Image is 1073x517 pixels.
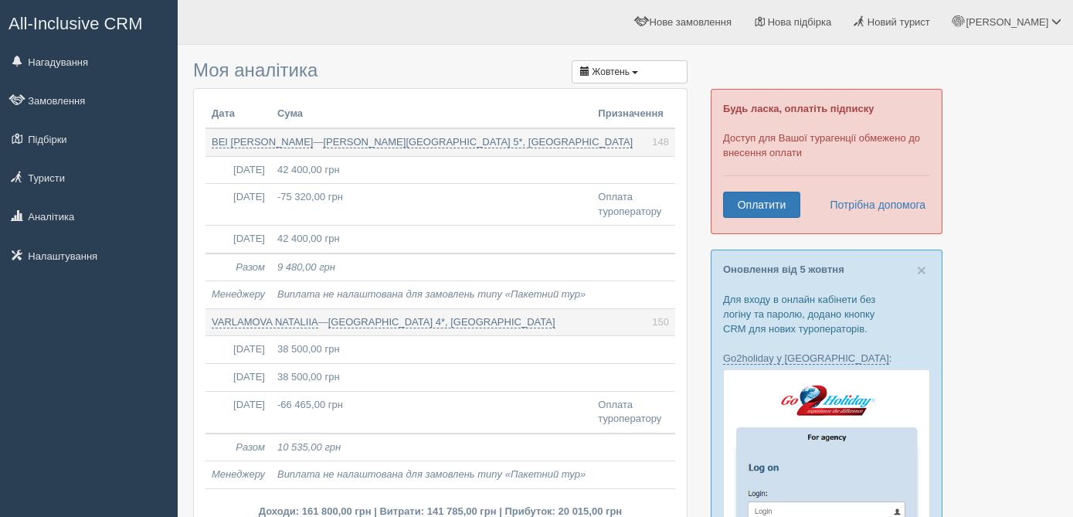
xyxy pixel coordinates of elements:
td: 38 500,00 грн [271,336,592,364]
td: 42 400,00 грн [271,226,592,253]
button: Жовтень [572,60,688,83]
span: Витрати: 141 785,00 грн [379,505,496,517]
h3: Моя аналітика [193,60,688,80]
a: BEI [PERSON_NAME] [212,136,313,148]
td: Менеджеру [205,461,271,489]
td: — [205,128,675,156]
span: Нове замовлення [650,16,732,28]
td: Оплата туроператору [592,391,675,434]
a: Оновлення від 5 жовтня [723,264,844,275]
a: All-Inclusive CRM [1,1,177,43]
a: Потрібна допомога [820,192,926,218]
span: × [917,261,926,279]
span: Прибуток: 20 015,00 грн [504,505,622,517]
td: Виплата не налаштована для замовлень типу «Пакетний тур» [271,281,592,309]
th: Сума [271,100,592,128]
span: | [374,505,377,517]
td: 9 480,00 грн [271,253,592,281]
td: 10 535,00 грн [271,434,592,461]
td: Оплата туроператору [592,184,675,226]
span: Доходи: 161 800,00 грн [259,505,372,517]
span: 150 [652,315,669,330]
p: : [723,351,930,366]
div: Доступ для Вашої турагенції обмежено до внесення оплати [711,89,942,234]
td: -66 465,00 грн [271,391,592,434]
td: Виплата не налаштована для замовлень типу «Пакетний тур» [271,461,592,489]
td: Менеджеру [205,281,271,309]
th: Дата [205,100,271,128]
td: 42 400,00 грн [271,156,592,184]
th: Призначення [592,100,675,128]
span: Жовтень [592,66,630,77]
span: | [499,505,502,517]
a: Оплатити [723,192,800,218]
a: [GEOGRAPHIC_DATA] 4*, [GEOGRAPHIC_DATA] [328,316,555,328]
span: 148 [652,135,669,150]
a: Go2holiday у [GEOGRAPHIC_DATA] [723,352,889,365]
span: [PERSON_NAME] [966,16,1048,28]
td: [DATE] [205,336,271,364]
td: -75 320,00 грн [271,184,592,226]
td: [DATE] [205,184,271,226]
td: Разом [205,253,271,281]
td: [DATE] [205,364,271,392]
b: Будь ласка, оплатіть підписку [723,103,874,114]
p: Для входу в онлайн кабінети без логіну та паролю, додано кнопку CRM для нових туроператорів. [723,292,930,336]
td: [DATE] [205,226,271,253]
td: [DATE] [205,156,271,184]
td: Разом [205,434,271,461]
a: VARLAMOVA NATALIIA [212,316,318,328]
td: 38 500,00 грн [271,364,592,392]
button: Close [917,262,926,278]
td: — [205,308,675,336]
span: All-Inclusive CRM [8,14,143,33]
a: [PERSON_NAME][GEOGRAPHIC_DATA] 5*, [GEOGRAPHIC_DATA] [323,136,633,148]
span: Новий турист [868,16,930,28]
span: Нова підбірка [768,16,832,28]
td: [DATE] [205,391,271,434]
